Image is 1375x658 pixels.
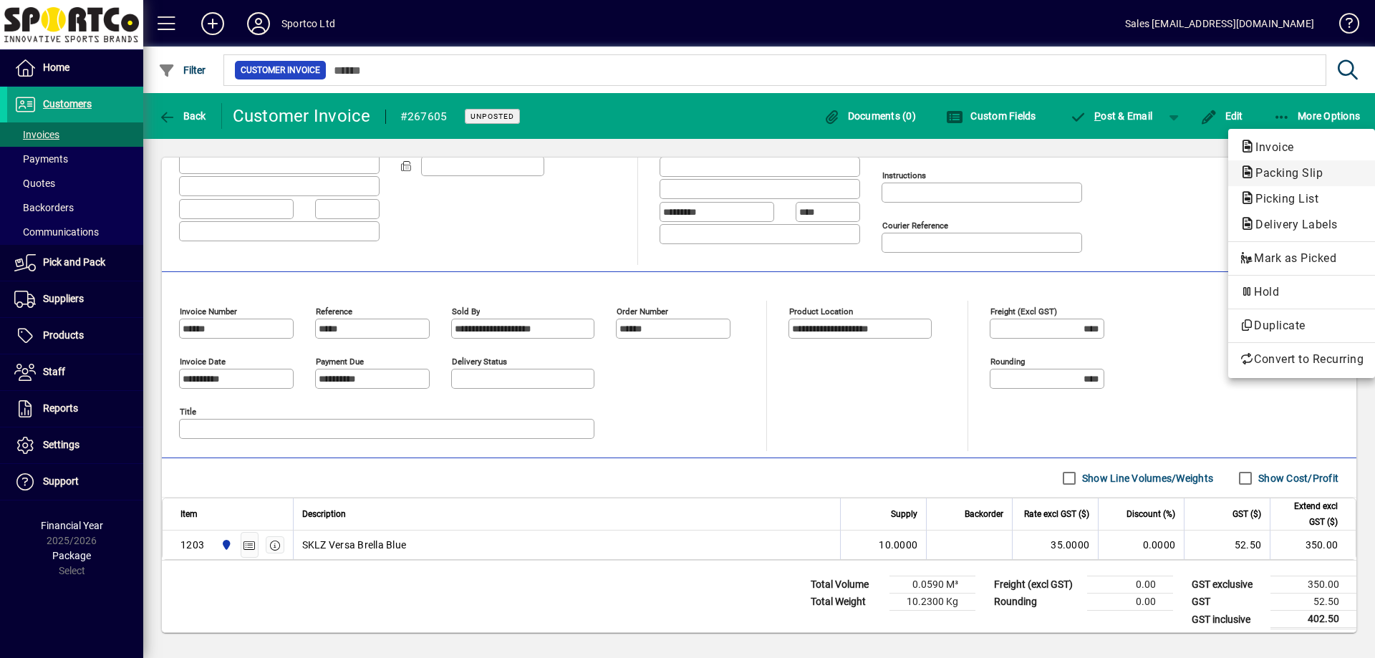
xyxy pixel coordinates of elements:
[1240,317,1364,334] span: Duplicate
[1240,250,1364,267] span: Mark as Picked
[1240,192,1326,205] span: Picking List
[1240,284,1364,301] span: Hold
[1240,218,1345,231] span: Delivery Labels
[1240,140,1301,154] span: Invoice
[1240,351,1364,368] span: Convert to Recurring
[1240,166,1330,180] span: Packing Slip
